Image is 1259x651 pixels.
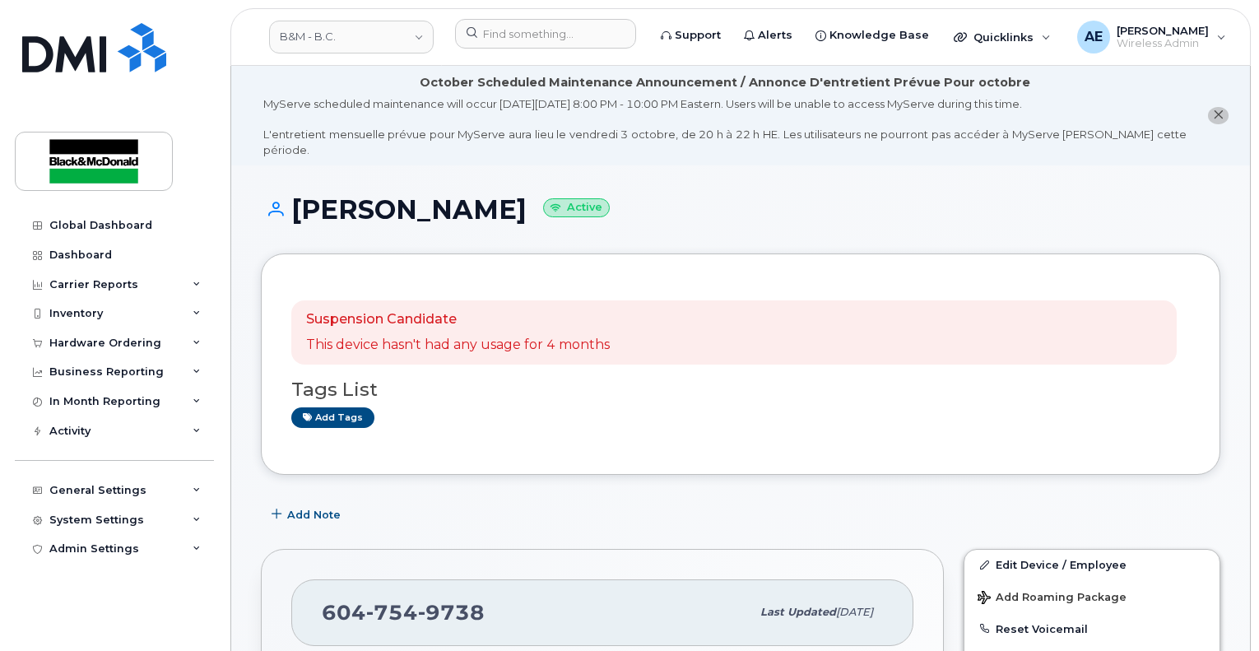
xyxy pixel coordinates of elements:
p: This device hasn't had any usage for 4 months [306,336,610,355]
span: 9738 [418,600,485,625]
a: Add tags [291,407,374,428]
span: 604 [322,600,485,625]
button: Add Note [261,500,355,529]
p: Suspension Candidate [306,310,610,329]
span: Last updated [760,606,836,618]
span: 754 [366,600,418,625]
h1: [PERSON_NAME] [261,195,1220,224]
button: close notification [1208,107,1229,124]
button: Reset Voicemail [964,614,1220,644]
span: Add Roaming Package [978,591,1127,607]
span: [DATE] [836,606,873,618]
small: Active [543,198,610,217]
div: October Scheduled Maintenance Announcement / Annonce D'entretient Prévue Pour octobre [420,74,1030,91]
button: Add Roaming Package [964,579,1220,613]
span: Add Note [287,507,341,523]
div: MyServe scheduled maintenance will occur [DATE][DATE] 8:00 PM - 10:00 PM Eastern. Users will be u... [263,96,1187,157]
h3: Tags List [291,379,1190,400]
a: Edit Device / Employee [964,550,1220,579]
